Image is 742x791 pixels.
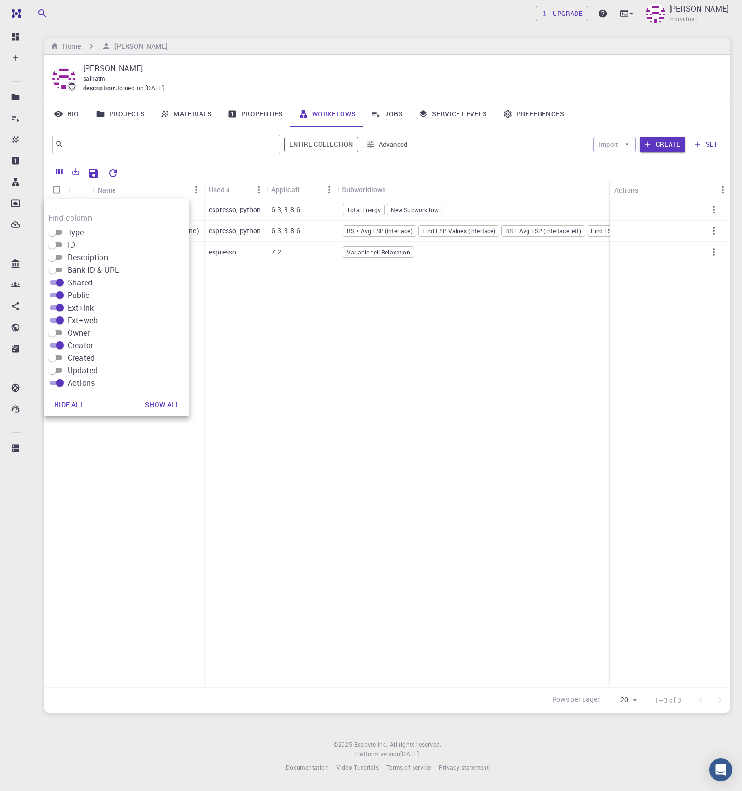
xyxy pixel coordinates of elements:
p: 6.3, 3.8.6 [271,226,300,236]
span: Joined on [DATE] [116,84,164,93]
span: [DATE] . [400,750,421,758]
a: Terms of service [386,763,431,773]
a: Workflows [291,101,364,127]
span: Terms of service [386,763,431,771]
span: New Subworkflow [387,206,442,214]
span: Public [68,289,90,301]
button: Menu [188,182,204,198]
button: Hide all [46,395,92,414]
button: Entire collection [284,137,358,152]
a: Service Levels [411,101,495,127]
button: Sort [116,182,131,198]
a: Documentation [286,763,328,773]
span: Variable-cell Relaxation [343,248,414,256]
a: Materials [152,101,220,127]
span: Video Tutorials [336,763,379,771]
a: Projects [88,101,152,127]
p: 7.2 [271,247,281,257]
span: ID [68,239,75,251]
button: Menu [251,182,267,198]
span: Creator [68,339,93,351]
a: Preferences [495,101,572,127]
h6: [PERSON_NAME] [111,41,167,52]
p: 6.3, 3.8.6 [271,205,300,214]
p: [PERSON_NAME] [83,62,715,74]
button: Columns [51,164,68,179]
span: Created [68,352,95,364]
span: Owner [68,327,90,339]
button: Sort [385,182,401,198]
div: Subworkflows [342,180,386,199]
span: All rights reserved. [390,740,442,749]
p: espresso, python [209,226,261,236]
a: Exabyte Inc. [354,740,388,749]
button: set [689,137,723,152]
button: Reset Explorer Settings [103,164,123,183]
div: Used application [209,180,236,199]
div: Open Intercom Messenger [709,758,732,781]
div: Actions [610,181,730,199]
span: Filter throughout whole library including sets (folders) [284,137,358,152]
a: Bio [44,101,88,127]
span: Documentation [286,763,328,771]
div: Application Version [271,180,306,199]
span: Actions [68,377,95,389]
button: Import [593,137,635,152]
button: Menu [715,182,730,198]
img: logo [8,9,21,18]
a: Privacy statement [439,763,489,773]
nav: breadcrumb [48,41,170,52]
span: Individual [669,14,697,24]
a: Jobs [363,101,411,127]
span: Platform version [354,749,400,759]
div: Application Version [267,180,337,199]
span: Support [20,7,55,15]
span: Privacy statement [439,763,489,771]
span: Shared [68,277,92,288]
button: Sort [306,182,322,198]
button: Save Explorer Settings [84,164,103,183]
span: saikatm [83,74,105,82]
p: Rows per page: [552,694,599,706]
span: Type [68,226,84,238]
a: [DATE]. [400,749,421,759]
button: Advanced [362,137,413,152]
span: Bank ID & URL [68,264,119,276]
span: BS + Avg ESP (interface left) [502,227,584,235]
span: description : [83,84,116,93]
p: 1–3 of 3 [655,695,681,705]
a: Upgrade [536,6,588,21]
span: Find ESP Values (Interface) [419,227,499,235]
img: Saikat Mukhopadhyay [646,4,665,23]
span: BS + Avg ESP (Interface) [343,227,416,235]
span: Updated [68,365,98,376]
button: Show all [137,395,187,414]
a: Video Tutorials [336,763,379,773]
span: Exabyte Inc. [354,740,388,748]
span: Ext+lnk [68,302,94,313]
input: Column title [48,211,185,226]
button: Sort [236,182,251,198]
span: Find ESP Value (Interface left) [587,227,674,235]
div: Name [93,181,204,199]
div: Icon [69,181,93,199]
span: Total Energy [343,206,384,214]
span: © 2025 [333,740,354,749]
h6: Home [59,41,81,52]
button: Menu [322,182,337,198]
div: Actions [614,181,638,199]
div: Used application [204,180,267,199]
div: Subworkflows [337,180,724,199]
p: espresso [209,247,236,257]
div: Name [98,181,116,199]
p: espresso, python [209,205,261,214]
button: Export [68,164,84,179]
p: [PERSON_NAME] [669,3,728,14]
button: Create [640,137,685,152]
div: 20 [603,693,640,707]
span: Ext+web [68,314,98,326]
span: Description [68,252,108,263]
a: Properties [220,101,291,127]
